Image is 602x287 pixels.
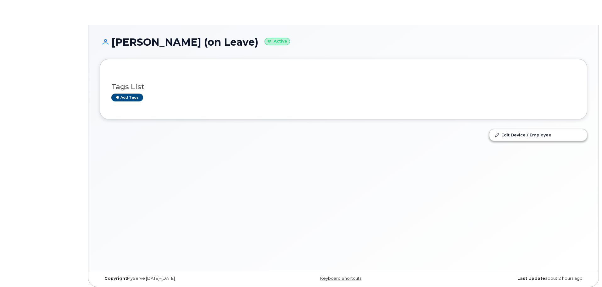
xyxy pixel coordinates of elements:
[100,276,262,281] div: MyServe [DATE]–[DATE]
[265,38,290,45] small: Active
[489,129,587,141] a: Edit Device / Employee
[320,276,361,281] a: Keyboard Shortcuts
[111,94,143,101] a: Add tags
[111,83,576,91] h3: Tags List
[104,276,127,281] strong: Copyright
[100,37,587,48] h1: [PERSON_NAME] (on Leave)
[517,276,545,281] strong: Last Update
[425,276,587,281] div: about 2 hours ago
